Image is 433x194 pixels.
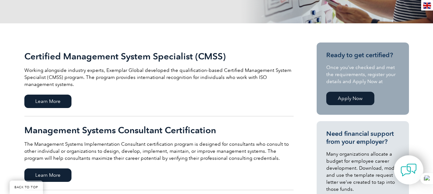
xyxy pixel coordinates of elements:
[326,130,399,146] h3: Need financial support from your employer?
[24,116,294,190] a: Management Systems Consultant Certification The Management Systems Implementation Consultant cert...
[326,151,399,193] p: Many organizations allocate a budget for employee career development. Download, modify and use th...
[326,51,399,59] h3: Ready to get certified?
[24,168,71,182] span: Learn More
[326,92,374,105] a: Apply Now
[10,181,43,194] a: BACK TO TOP
[24,95,71,108] span: Learn More
[24,43,294,116] a: Certified Management System Specialist (CMSS) Working alongside industry experts, Exemplar Global...
[24,67,294,88] p: Working alongside industry experts, Exemplar Global developed the qualification-based Certified M...
[326,64,399,85] p: Once you’ve checked and met the requirements, register your details and Apply Now at
[423,3,431,9] img: en
[24,141,294,162] p: The Management Systems Implementation Consultant certification program is designed for consultant...
[401,162,417,178] img: contact-chat.png
[24,125,294,135] h2: Management Systems Consultant Certification
[24,51,294,61] h2: Certified Management System Specialist (CMSS)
